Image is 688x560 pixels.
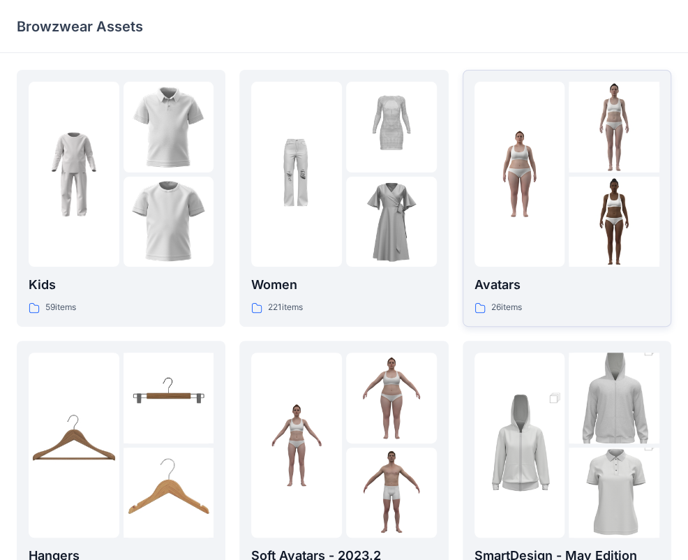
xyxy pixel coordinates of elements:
a: folder 1folder 2folder 3Avatars26items [463,70,671,327]
p: Browzwear Assets [17,17,143,36]
p: Kids [29,275,214,295]
img: folder 2 [124,82,214,172]
img: folder 2 [346,353,437,443]
img: folder 2 [124,353,214,443]
img: folder 3 [346,448,437,538]
img: folder 1 [474,129,565,220]
img: folder 1 [29,129,119,220]
p: 221 items [268,300,303,315]
img: folder 3 [569,425,659,560]
p: 26 items [491,300,522,315]
img: folder 2 [569,82,659,172]
img: folder 1 [251,400,342,491]
img: folder 2 [569,330,659,465]
p: Avatars [474,275,659,295]
img: folder 3 [124,177,214,267]
a: folder 1folder 2folder 3Kids59items [17,70,225,327]
img: folder 3 [569,177,659,267]
img: folder 1 [29,400,119,491]
a: folder 1folder 2folder 3Women221items [239,70,448,327]
img: folder 3 [346,177,437,267]
img: folder 2 [346,82,437,172]
p: Women [251,275,436,295]
p: 59 items [45,300,76,315]
img: folder 1 [251,129,342,220]
img: folder 1 [474,377,565,513]
img: folder 3 [124,448,214,538]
